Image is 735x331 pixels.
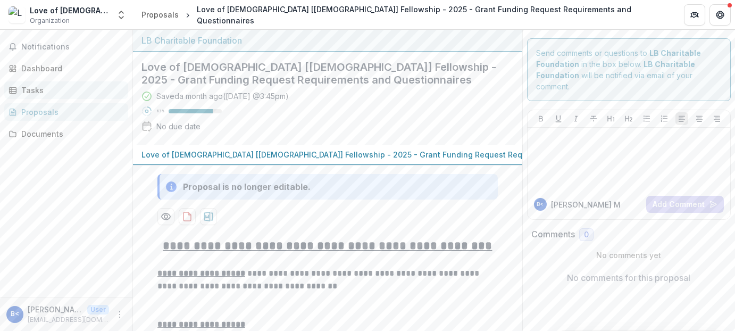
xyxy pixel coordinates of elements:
[570,112,582,125] button: Italicize
[114,4,129,26] button: Open entity switcher
[156,121,201,132] div: No due date
[141,149,636,160] p: Love of [DEMOGRAPHIC_DATA] [[DEMOGRAPHIC_DATA]] Fellowship - 2025 - Grant Funding Request Require...
[622,112,635,125] button: Heading 2
[21,128,120,139] div: Documents
[605,112,617,125] button: Heading 1
[584,230,589,239] span: 0
[551,199,621,210] p: [PERSON_NAME] M
[200,208,217,225] button: download-proposal
[567,271,691,284] p: No comments for this proposal
[137,7,183,22] a: Proposals
[179,208,196,225] button: download-proposal
[693,112,706,125] button: Align Center
[552,112,565,125] button: Underline
[658,112,671,125] button: Ordered List
[9,6,26,23] img: Love of Christ [Christian] Fellowship
[197,4,667,26] div: Love of [DEMOGRAPHIC_DATA] [[DEMOGRAPHIC_DATA]] Fellowship - 2025 - Grant Funding Request Require...
[4,60,128,77] a: Dashboard
[4,81,128,99] a: Tasks
[28,304,83,315] p: [PERSON_NAME] [PERSON_NAME] <[EMAIL_ADDRESS][DOMAIN_NAME]>
[11,311,19,318] div: Bishop Manuel Barcelon <majezcaj@san.rr.com>
[157,208,174,225] button: Preview 23b62bb4-f1a0-44dd-a349-3c13ce3a6f3a-0.pdf
[709,4,731,26] button: Get Help
[21,43,124,52] span: Notifications
[137,2,671,28] nav: breadcrumb
[4,125,128,143] a: Documents
[28,315,109,325] p: [EMAIL_ADDRESS][DOMAIN_NAME]
[646,196,724,213] button: Add Comment
[675,112,688,125] button: Align Left
[527,38,731,101] div: Send comments or questions to in the box below. will be notified via email of your comment.
[4,38,128,55] button: Notifications
[30,16,70,26] span: Organization
[587,112,600,125] button: Strike
[531,229,575,239] h2: Comments
[21,63,120,74] div: Dashboard
[141,34,514,47] div: LB Charitable Foundation
[531,250,726,261] p: No comments yet
[21,85,120,96] div: Tasks
[113,308,126,321] button: More
[640,112,653,125] button: Bullet List
[141,9,179,20] div: Proposals
[183,180,311,193] div: Proposal is no longer editable.
[156,90,289,102] div: Saved a month ago ( [DATE] @ 3:45pm )
[141,61,497,86] h2: Love of [DEMOGRAPHIC_DATA] [[DEMOGRAPHIC_DATA]] Fellowship - 2025 - Grant Funding Request Require...
[30,5,110,16] div: Love of [DEMOGRAPHIC_DATA] [[DEMOGRAPHIC_DATA]] Fellowship
[156,107,164,115] p: 83 %
[21,106,120,118] div: Proposals
[684,4,705,26] button: Partners
[87,305,109,315] p: User
[537,202,544,207] div: Bishop Manuel Barcelon <majezcaj@san.rr.com>
[534,112,547,125] button: Bold
[4,103,128,121] a: Proposals
[711,112,723,125] button: Align Right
